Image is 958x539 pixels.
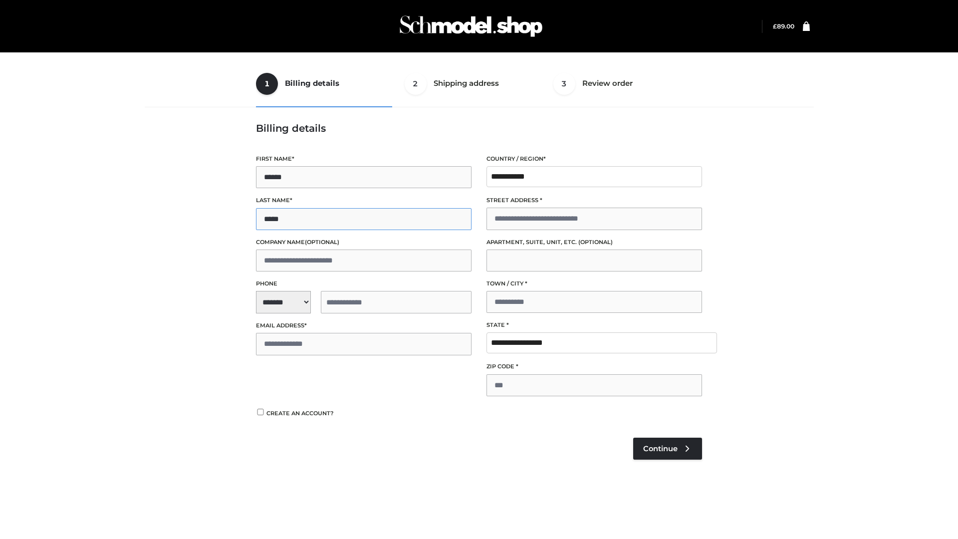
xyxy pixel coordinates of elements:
bdi: 89.00 [773,22,794,30]
span: Create an account? [266,410,334,417]
input: Create an account? [256,409,265,415]
label: State [486,320,702,330]
label: First name [256,154,472,164]
img: Schmodel Admin 964 [396,6,546,46]
label: Country / Region [486,154,702,164]
label: Last name [256,196,472,205]
span: (optional) [578,239,613,246]
span: (optional) [305,239,339,246]
label: Email address [256,321,472,330]
span: Continue [643,444,678,453]
label: ZIP Code [486,362,702,371]
label: Apartment, suite, unit, etc. [486,238,702,247]
span: £ [773,22,777,30]
label: Company name [256,238,472,247]
label: Street address [486,196,702,205]
label: Town / City [486,279,702,288]
h3: Billing details [256,122,702,134]
label: Phone [256,279,472,288]
a: £89.00 [773,22,794,30]
a: Continue [633,438,702,460]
